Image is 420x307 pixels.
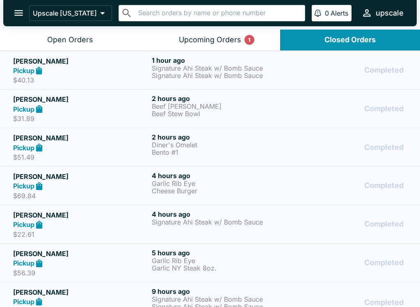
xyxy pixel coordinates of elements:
[152,264,287,272] p: Garlic NY Steak 8oz.
[13,56,148,66] h5: [PERSON_NAME]
[33,9,97,17] p: Upscale [US_STATE]
[152,94,287,103] h6: 2 hours ago
[13,144,34,152] strong: Pickup
[152,141,287,149] p: Diner's Omelet
[152,72,287,79] p: Signature Ahi Steak w/ Bomb Sauce
[152,64,287,72] p: Signature Ahi Steak w/ Bomb Sauce
[152,133,287,141] h6: 2 hours ago
[136,7,301,19] input: Search orders by name or phone number
[13,269,148,277] p: $56.39
[13,220,34,229] strong: Pickup
[13,76,148,84] p: $40.13
[152,257,287,264] p: Garlic Rib Eye
[152,103,287,110] p: Beef [PERSON_NAME]
[152,180,287,187] p: Garlic Rib Eye
[13,182,34,190] strong: Pickup
[13,115,148,123] p: $31.89
[13,259,34,267] strong: Pickup
[13,105,34,113] strong: Pickup
[152,249,287,257] h6: 5 hours ago
[13,298,34,306] strong: Pickup
[152,172,287,180] h6: 4 hours ago
[152,56,287,64] h6: 1 hour ago
[13,287,148,297] h5: [PERSON_NAME]
[13,153,148,161] p: $51.49
[13,210,148,220] h5: [PERSON_NAME]
[324,35,376,45] div: Closed Orders
[13,192,148,200] p: $69.84
[152,187,287,195] p: Cheese Burger
[29,5,112,21] button: Upscale [US_STATE]
[13,66,34,75] strong: Pickup
[152,218,287,226] p: Signature Ahi Steak w/ Bomb Sauce
[13,249,148,259] h5: [PERSON_NAME]
[13,133,148,143] h5: [PERSON_NAME]
[152,210,287,218] h6: 4 hours ago
[376,8,404,18] div: upscale
[47,35,93,45] div: Open Orders
[325,9,329,17] p: 0
[13,94,148,104] h5: [PERSON_NAME]
[358,4,407,22] button: upscale
[179,35,241,45] div: Upcoming Orders
[248,36,251,44] p: 1
[8,2,29,23] button: open drawer
[13,172,148,181] h5: [PERSON_NAME]
[331,9,348,17] p: Alerts
[13,230,148,238] p: $22.61
[152,287,287,296] h6: 9 hours ago
[152,149,287,156] p: Bento #1
[152,296,287,303] p: Signature Ahi Steak w/ Bomb Sauce
[152,110,287,117] p: Beef Stew Bowl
